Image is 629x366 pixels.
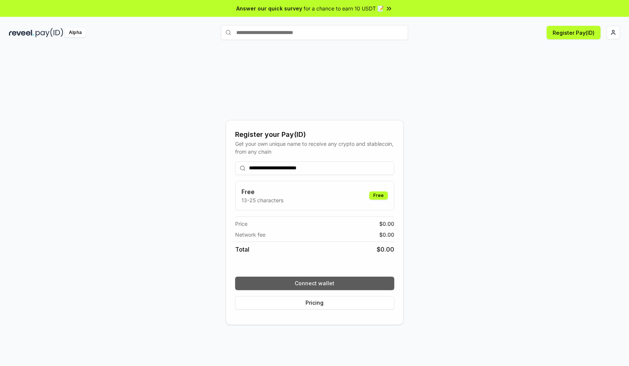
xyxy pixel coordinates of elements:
span: $ 0.00 [377,245,394,254]
span: Answer our quick survey [236,4,302,12]
span: Network fee [235,231,265,239]
span: Total [235,245,249,254]
img: reveel_dark [9,28,34,37]
img: pay_id [36,28,63,37]
span: Price [235,220,247,228]
button: Register Pay(ID) [547,26,601,39]
div: Free [369,191,388,200]
div: Get your own unique name to receive any crypto and stablecoin, from any chain [235,140,394,156]
button: Pricing [235,296,394,310]
span: for a chance to earn 10 USDT 📝 [304,4,384,12]
div: Alpha [65,28,86,37]
button: Connect wallet [235,277,394,290]
div: Register your Pay(ID) [235,129,394,140]
span: $ 0.00 [379,231,394,239]
p: 13-25 characters [241,196,283,204]
h3: Free [241,187,283,196]
span: $ 0.00 [379,220,394,228]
